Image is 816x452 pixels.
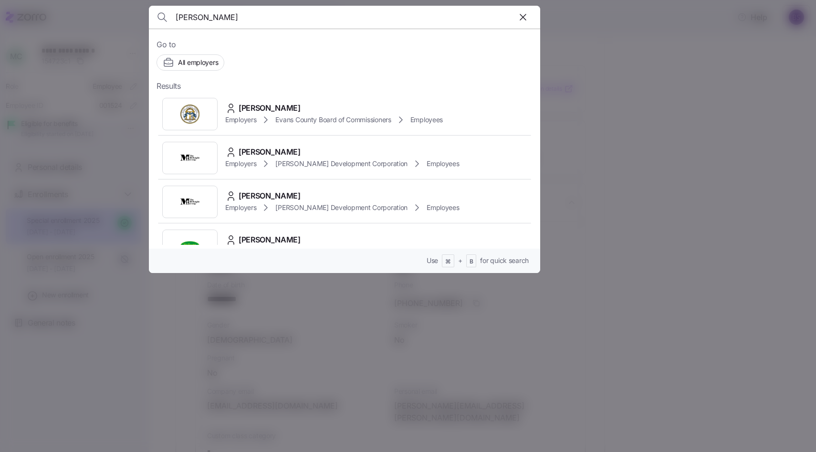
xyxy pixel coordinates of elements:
[427,203,459,212] span: Employees
[225,115,256,125] span: Employers
[157,80,181,92] span: Results
[410,115,443,125] span: Employees
[157,54,224,71] button: All employers
[480,256,529,265] span: for quick search
[225,203,256,212] span: Employers
[180,105,199,124] img: Employer logo
[178,58,218,67] span: All employers
[225,159,256,168] span: Employers
[275,203,408,212] span: [PERSON_NAME] Development Corporation
[470,258,473,266] span: B
[180,236,199,255] img: Employer logo
[239,234,301,246] span: [PERSON_NAME]
[427,159,459,168] span: Employees
[239,146,301,158] span: [PERSON_NAME]
[275,159,408,168] span: [PERSON_NAME] Development Corporation
[239,102,301,114] span: [PERSON_NAME]
[275,115,391,125] span: Evans County Board of Commissioners
[445,258,451,266] span: ⌘
[427,256,438,265] span: Use
[157,39,533,51] span: Go to
[180,192,199,211] img: Employer logo
[458,256,462,265] span: +
[180,148,199,168] img: Employer logo
[239,190,301,202] span: [PERSON_NAME]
